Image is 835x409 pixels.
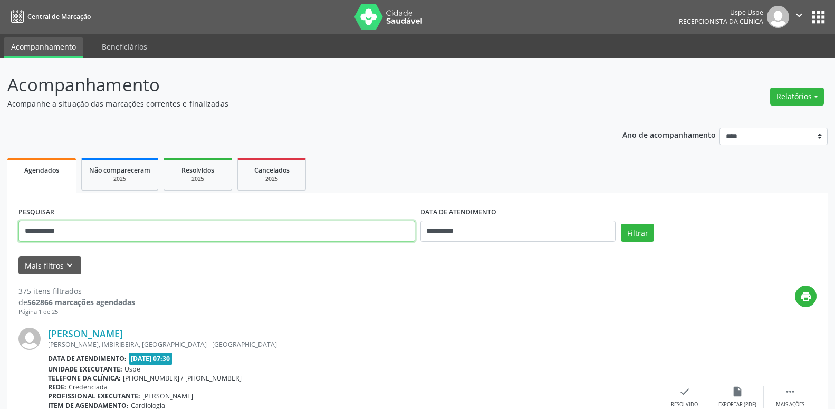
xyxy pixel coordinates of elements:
[24,166,59,175] span: Agendados
[254,166,290,175] span: Cancelados
[89,175,150,183] div: 2025
[27,12,91,21] span: Central de Marcação
[800,291,812,302] i: print
[789,6,809,28] button: 
[18,204,54,221] label: PESQUISAR
[7,98,582,109] p: Acompanhe a situação das marcações correntes e finalizadas
[123,374,242,383] span: [PHONE_NUMBER] / [PHONE_NUMBER]
[142,392,193,401] span: [PERSON_NAME]
[621,224,654,242] button: Filtrar
[48,383,66,392] b: Rede:
[89,166,150,175] span: Não compareceram
[171,175,224,183] div: 2025
[18,328,41,350] img: img
[48,354,127,363] b: Data de atendimento:
[7,8,91,25] a: Central de Marcação
[776,401,804,408] div: Mais ações
[245,175,298,183] div: 2025
[18,256,81,275] button: Mais filtroskeyboard_arrow_down
[784,386,796,397] i: 
[770,88,824,106] button: Relatórios
[679,17,763,26] span: Recepcionista da clínica
[718,401,756,408] div: Exportar (PDF)
[129,353,173,365] span: [DATE] 07:30
[679,386,690,397] i: check
[795,286,817,307] button: print
[809,8,828,26] button: apps
[767,6,789,28] img: img
[94,37,155,56] a: Beneficiários
[18,286,135,297] div: 375 itens filtrados
[18,297,135,308] div: de
[48,340,658,349] div: [PERSON_NAME], IMBIRIBEIRA, [GEOGRAPHIC_DATA] - [GEOGRAPHIC_DATA]
[793,9,805,21] i: 
[671,401,698,408] div: Resolvido
[679,8,763,17] div: Uspe Uspe
[48,374,121,383] b: Telefone da clínica:
[48,328,123,339] a: [PERSON_NAME]
[48,365,122,374] b: Unidade executante:
[7,72,582,98] p: Acompanhamento
[27,297,135,307] strong: 562866 marcações agendadas
[64,260,75,271] i: keyboard_arrow_down
[732,386,743,397] i: insert_drive_file
[69,383,108,392] span: Credenciada
[420,204,496,221] label: DATA DE ATENDIMENTO
[48,392,140,401] b: Profissional executante:
[4,37,83,58] a: Acompanhamento
[124,365,140,374] span: Uspe
[181,166,214,175] span: Resolvidos
[622,128,716,141] p: Ano de acompanhamento
[18,308,135,317] div: Página 1 de 25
